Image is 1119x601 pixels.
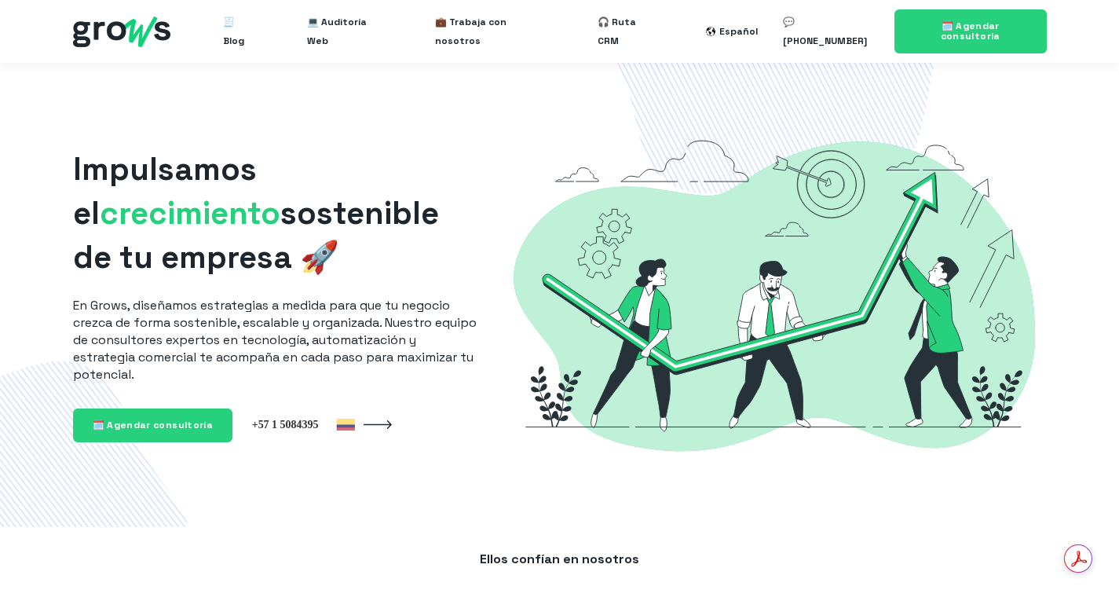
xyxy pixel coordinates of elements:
[73,409,233,442] a: 🗓️ Agendar consultoría
[719,22,758,41] div: Español
[502,113,1047,477] img: Grows-Growth-Marketing-Hacking-Hubspot
[894,9,1047,53] a: 🗓️ Agendar consultoría
[941,20,1000,42] span: 🗓️ Agendar consultoría
[598,6,656,57] a: 🎧 Ruta CRM
[89,551,1031,568] p: Ellos confían en nosotros
[73,297,477,383] p: En Grows, diseñamos estrategias a medida para que tu negocio crezca de forma sostenible, escalabl...
[783,6,875,57] a: 💬 [PHONE_NUMBER]
[251,417,355,431] img: Colombia +57 1 5084395
[435,6,547,57] a: 💼 Trabaja con nosotros
[100,193,280,233] span: crecimiento
[93,419,214,431] span: 🗓️ Agendar consultoría
[307,6,385,57] a: 💻 Auditoría Web
[223,6,256,57] a: 🧾 Blog
[73,148,477,280] h1: Impulsamos el sostenible de tu empresa 🚀
[73,16,170,47] img: grows - hubspot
